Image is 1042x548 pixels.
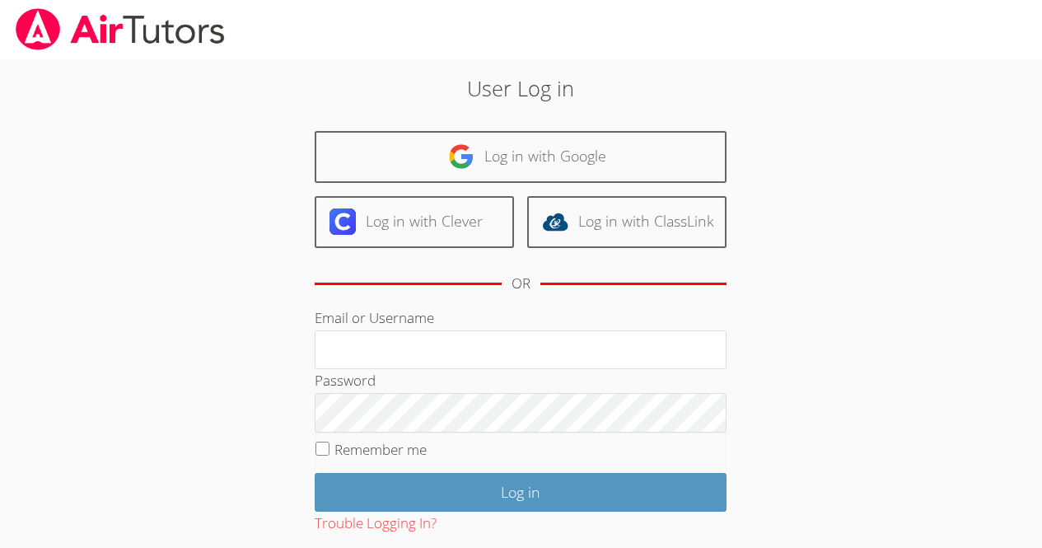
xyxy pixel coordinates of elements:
img: airtutors_banner-c4298cdbf04f3fff15de1276eac7730deb9818008684d7c2e4769d2f7ddbe033.png [14,8,227,50]
input: Log in [315,473,727,512]
label: Password [315,371,376,390]
label: Remember me [334,440,427,459]
div: OR [512,272,530,296]
a: Log in with Google [315,131,727,183]
img: clever-logo-6eab21bc6e7a338710f1a6ff85c0baf02591cd810cc4098c63d3a4b26e2feb20.svg [329,208,356,235]
label: Email or Username [315,308,434,327]
a: Log in with ClassLink [527,196,727,248]
img: google-logo-50288ca7cdecda66e5e0955fdab243c47b7ad437acaf1139b6f446037453330a.svg [448,143,474,170]
h2: User Log in [240,73,802,104]
img: classlink-logo-d6bb404cc1216ec64c9a2012d9dc4662098be43eaf13dc465df04b49fa7ab582.svg [542,208,568,235]
button: Trouble Logging In? [315,512,437,536]
a: Log in with Clever [315,196,514,248]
